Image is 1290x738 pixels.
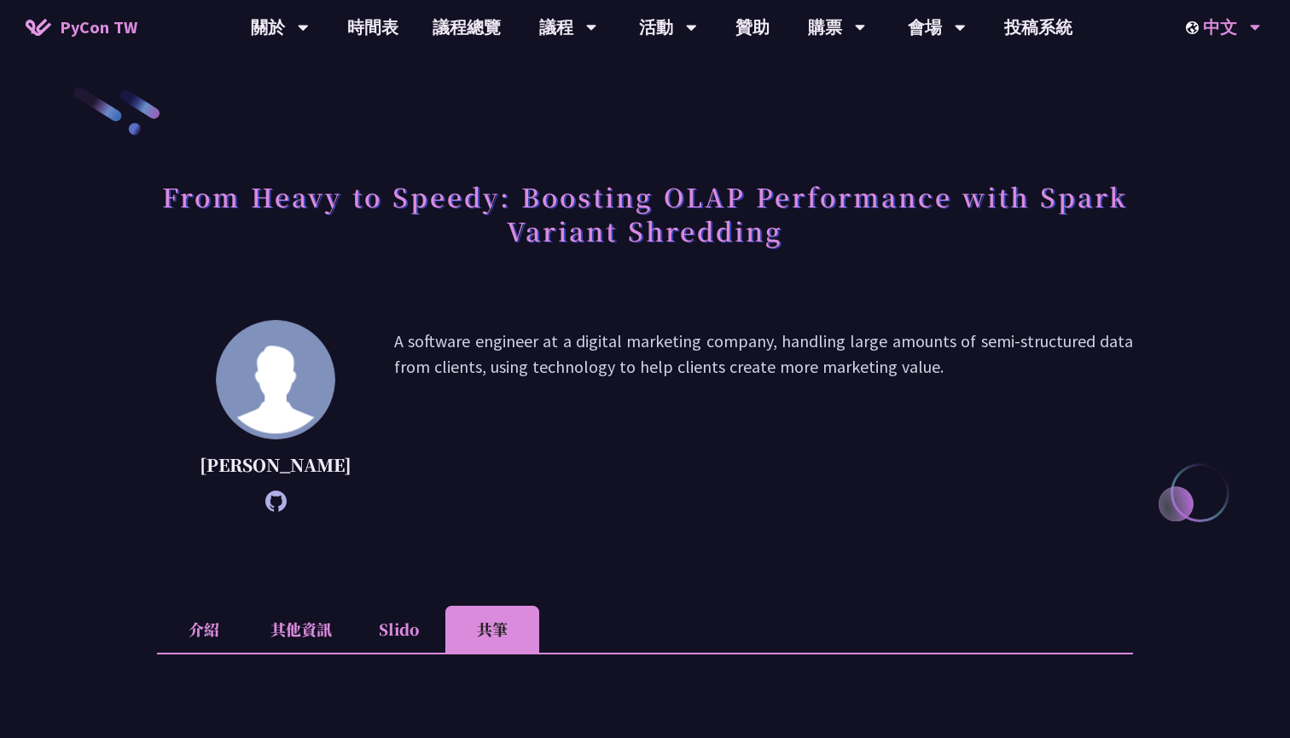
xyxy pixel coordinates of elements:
[60,15,137,40] span: PyCon TW
[26,19,51,36] img: Home icon of PyCon TW 2025
[394,328,1133,503] p: A software engineer at a digital marketing company, handling large amounts of semi-structured dat...
[1186,21,1203,34] img: Locale Icon
[157,606,251,653] li: 介紹
[216,320,335,439] img: Wei Jun Cheng
[9,6,154,49] a: PyCon TW
[251,606,352,653] li: 其他資訊
[157,171,1133,256] h1: From Heavy to Speedy: Boosting OLAP Performance with Spark Variant Shredding
[352,606,445,653] li: Slido
[200,452,352,478] p: [PERSON_NAME]
[445,606,539,653] li: 共筆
